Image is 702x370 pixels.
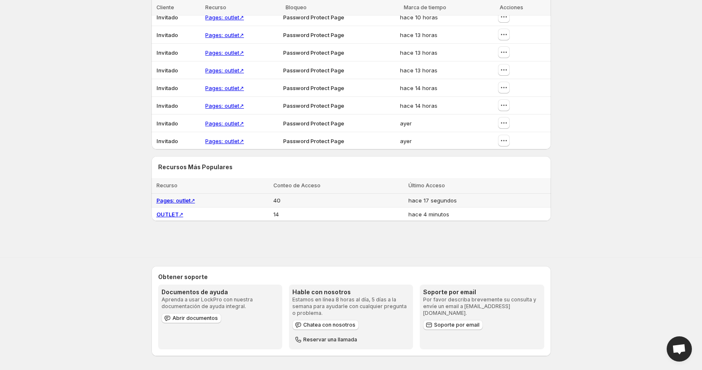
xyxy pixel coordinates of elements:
div: Open chat [667,336,692,362]
p: Estamos en línea 8 horas al día, 5 días a la semana para ayudarle con cualquier pregunta o problema. [292,296,410,317]
span: hace 13 horas [400,32,437,38]
span: ayer [400,120,412,127]
span: ayer [400,138,412,144]
a: Pages: outlet↗ [205,67,244,74]
span: hace 10 horas [400,14,438,21]
span: Invitado [156,85,178,91]
a: Pages: outlet↗ [205,49,244,56]
span: Password Protect Page [283,32,344,38]
span: Conteo de Acceso [273,182,321,189]
span: Invitado [156,14,178,21]
span: Cliente [156,4,174,11]
span: hace 14 horas [400,85,437,91]
span: Último Acceso [408,182,445,189]
td: 40 [271,194,406,208]
span: hace 14 horas [400,102,437,109]
a: Pages: outlet↗ [205,85,244,91]
span: Password Protect Page [283,102,344,109]
span: Invitado [156,49,178,56]
p: Por favor describa brevemente su consulta y envíe un email a [EMAIL_ADDRESS][DOMAIN_NAME]. [423,296,540,317]
a: Pages: outlet↗ [205,32,244,38]
span: Acciones [500,4,523,11]
a: Pages: outlet↗ [205,120,244,127]
p: Aprenda a usar LockPro con nuestra documentación de ayuda integral. [162,296,279,310]
h2: Obtener soporte [158,273,544,281]
span: Chatea con nosotros [303,322,355,328]
span: Marca de tiempo [404,4,446,11]
span: Recurso [205,4,226,11]
span: Password Protect Page [283,120,344,127]
h2: Recursos Más Populares [158,163,544,171]
span: Password Protect Page [283,14,344,21]
span: Recurso [156,182,177,189]
span: hace 4 minutos [408,211,449,218]
span: hace 13 horas [400,49,437,56]
h3: Documentos de ayuda [162,288,279,296]
span: Invitado [156,138,178,144]
span: Bloqueo [286,4,307,11]
h3: Soporte por email [423,288,540,296]
span: Invitado [156,32,178,38]
a: Pages: outlet↗ [205,138,244,144]
a: Abrir documentos [162,313,221,323]
span: hace 17 segundos [408,197,457,204]
span: Invitado [156,120,178,127]
span: Reservar una llamada [303,336,357,343]
span: Soporte por email [434,322,479,328]
span: Password Protect Page [283,138,344,144]
span: hace 13 horas [400,67,437,74]
button: Reservar una llamada [292,335,360,345]
span: Invitado [156,102,178,109]
h3: Hable con nosotros [292,288,410,296]
button: Chatea con nosotros [292,320,359,330]
a: Pages: outlet↗ [205,102,244,109]
td: 14 [271,208,406,221]
span: Password Protect Page [283,67,344,74]
a: Pages: outlet↗ [156,197,195,204]
span: Invitado [156,67,178,74]
span: Password Protect Page [283,85,344,91]
span: Abrir documentos [172,315,218,322]
a: Soporte por email [423,320,483,330]
a: OUTLET↗ [156,211,183,218]
span: Password Protect Page [283,49,344,56]
a: Pages: outlet↗ [205,14,244,21]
